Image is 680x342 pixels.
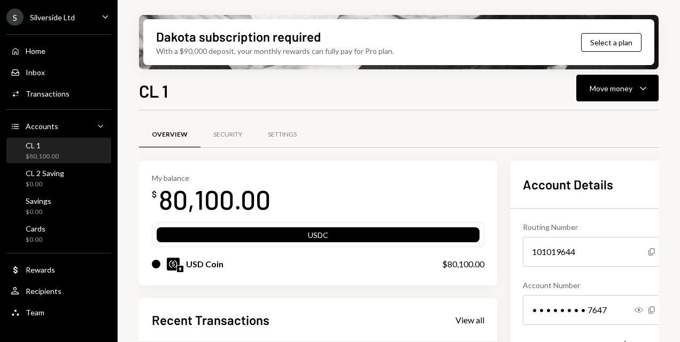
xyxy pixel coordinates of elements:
a: Savings$0.00 [6,193,111,219]
div: Team [26,308,44,317]
a: Cards$0.00 [6,221,111,246]
button: Move money [576,75,659,101]
div: Account Number [523,280,664,291]
div: Inbox [26,68,45,77]
a: CL 2 Saving$0.00 [6,165,111,191]
div: 101019644 [523,237,664,267]
div: Recipients [26,287,61,296]
div: Transactions [26,89,69,98]
button: Select a plan [581,33,642,52]
div: CL 1 [26,141,59,150]
div: 80,100.00 [159,182,271,216]
div: $80,100.00 [442,258,484,271]
div: Routing Number [523,221,664,233]
div: $ [152,189,157,200]
div: • • • • • • • • 7647 [523,295,664,325]
a: Inbox [6,62,111,82]
a: Settings [255,121,310,148]
div: Move money [590,83,632,94]
div: Rewards [26,265,55,274]
div: Home [26,46,45,55]
a: View all [455,314,484,325]
a: Recipients [6,281,111,300]
a: Rewards [6,260,111,279]
div: View all [455,315,484,325]
div: CL 2 Saving [26,169,64,178]
div: Security [213,130,242,139]
h2: Account Details [523,176,664,193]
div: Cards [26,224,45,233]
div: S [6,9,24,26]
div: Dakota subscription required [156,28,321,45]
div: $0.00 [26,180,64,189]
a: Transactions [6,84,111,103]
div: $0.00 [26,208,51,217]
a: Accounts [6,116,111,136]
div: USD Coin [186,258,223,271]
h2: Recent Transactions [152,311,269,329]
a: Overview [139,121,200,148]
a: Security [200,121,255,148]
h1: CL 1 [139,80,168,101]
div: Silverside Ltd [30,13,75,22]
img: ethereum-mainnet [177,266,183,272]
div: USDC [157,229,480,244]
a: Team [6,303,111,322]
div: $80,100.00 [26,152,59,161]
div: Savings [26,196,51,205]
div: With a $90,000 deposit, your monthly rewards can fully pay for Pro plan. [156,45,394,57]
div: My balance [152,173,271,182]
div: Accounts [26,122,58,131]
div: Overview [152,130,188,139]
a: Home [6,41,111,60]
img: USDC [167,258,180,271]
div: Settings [268,130,297,139]
div: $0.00 [26,235,45,244]
a: CL 1$80,100.00 [6,138,111,163]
